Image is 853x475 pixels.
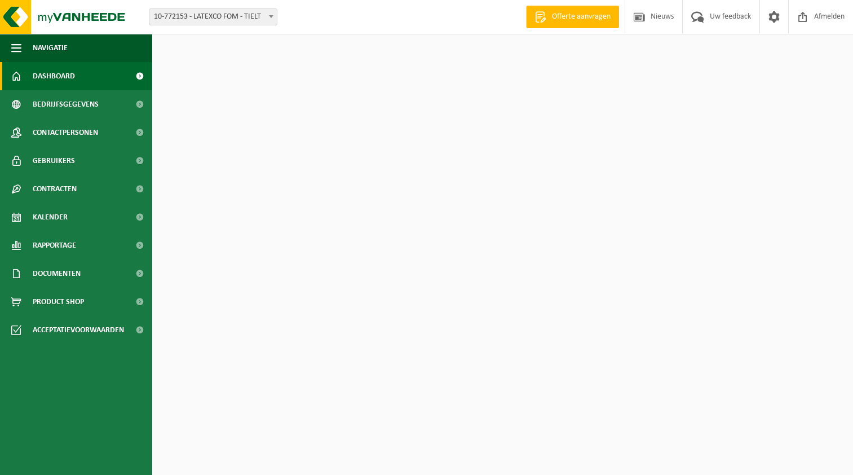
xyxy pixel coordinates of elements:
[33,175,77,203] span: Contracten
[33,62,75,90] span: Dashboard
[33,147,75,175] span: Gebruikers
[33,34,68,62] span: Navigatie
[549,11,613,23] span: Offerte aanvragen
[33,288,84,316] span: Product Shop
[33,260,81,288] span: Documenten
[33,118,98,147] span: Contactpersonen
[33,316,124,344] span: Acceptatievoorwaarden
[149,9,277,25] span: 10-772153 - LATEXCO FOM - TIELT
[33,231,76,260] span: Rapportage
[33,203,68,231] span: Kalender
[526,6,619,28] a: Offerte aanvragen
[33,90,99,118] span: Bedrijfsgegevens
[149,8,277,25] span: 10-772153 - LATEXCO FOM - TIELT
